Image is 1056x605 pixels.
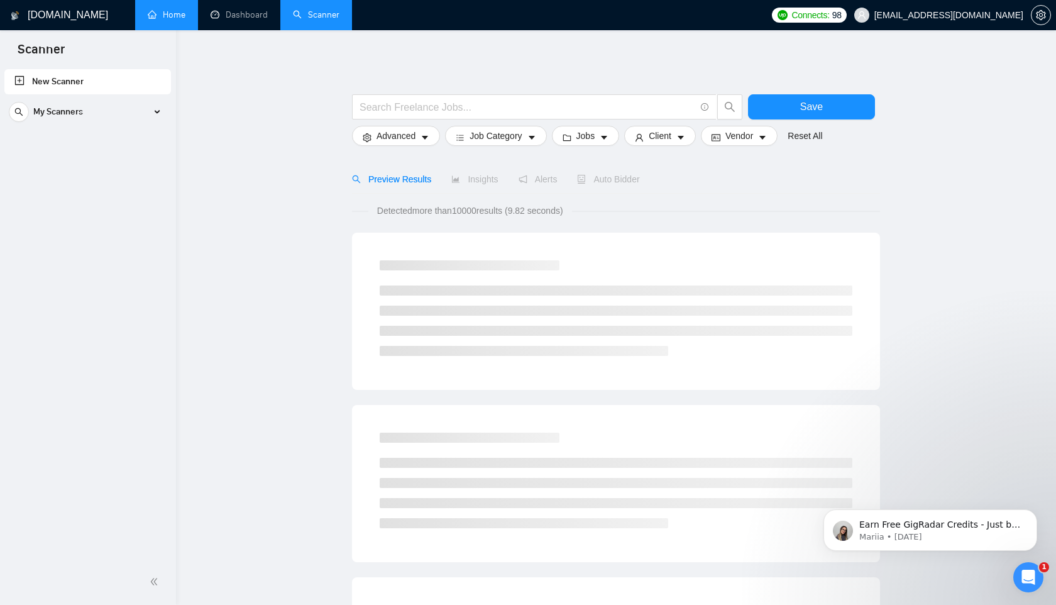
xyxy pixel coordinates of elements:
span: robot [577,175,586,184]
span: Earn Free GigRadar Credits - Just by Sharing Your Story! 💬 Want more credits for sending proposal... [55,36,217,347]
span: Advanced [377,129,415,143]
button: setting [1031,5,1051,25]
span: setting [363,133,371,142]
button: search [9,102,29,122]
a: setting [1031,10,1051,20]
iframe: Intercom live chat [1013,562,1043,592]
a: searchScanner [293,9,339,20]
a: homeHome [148,9,185,20]
iframe: Intercom notifications message [805,483,1056,571]
span: My Scanners [33,99,83,125]
span: folder [563,133,571,142]
button: settingAdvancedcaret-down [352,126,440,146]
span: caret-down [600,133,608,142]
p: Message from Mariia, sent 3w ago [55,48,217,60]
span: notification [519,175,527,184]
span: Vendor [725,129,753,143]
span: caret-down [421,133,429,142]
span: 98 [832,8,842,22]
a: New Scanner [14,69,161,94]
img: upwork-logo.png [778,10,788,20]
span: Connects: [791,8,829,22]
span: caret-down [758,133,767,142]
span: Preview Results [352,174,431,184]
span: bars [456,133,465,142]
a: Reset All [788,129,822,143]
span: caret-down [676,133,685,142]
img: logo [11,6,19,26]
span: info-circle [701,103,709,111]
input: Search Freelance Jobs... [360,99,695,115]
span: Jobs [576,129,595,143]
span: idcard [712,133,720,142]
button: idcardVendorcaret-down [701,126,778,146]
li: New Scanner [4,69,171,94]
span: area-chart [451,175,460,184]
span: Insights [451,174,498,184]
button: barsJob Categorycaret-down [445,126,546,146]
span: Auto Bidder [577,174,639,184]
span: double-left [150,575,162,588]
span: search [352,175,361,184]
button: search [717,94,742,119]
span: user [857,11,866,19]
a: dashboardDashboard [211,9,268,20]
button: Save [748,94,875,119]
span: search [9,108,28,116]
button: userClientcaret-down [624,126,696,146]
button: folderJobscaret-down [552,126,620,146]
span: Save [800,99,823,114]
span: Client [649,129,671,143]
span: Scanner [8,40,75,67]
span: caret-down [527,133,536,142]
span: search [718,101,742,113]
li: My Scanners [4,99,171,130]
span: user [635,133,644,142]
span: setting [1031,10,1050,20]
span: 1 [1039,562,1049,572]
span: Alerts [519,174,558,184]
span: Job Category [470,129,522,143]
span: Detected more than 10000 results (9.82 seconds) [368,204,572,218]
